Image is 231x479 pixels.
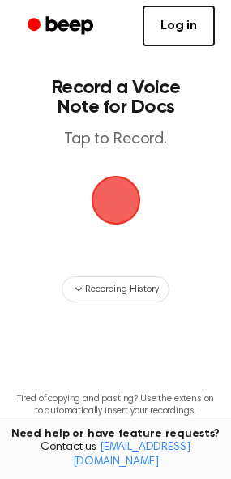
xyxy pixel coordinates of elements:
[29,78,202,117] h1: Record a Voice Note for Docs
[10,441,221,469] span: Contact us
[92,176,140,225] img: Beep Logo
[29,130,202,150] p: Tap to Record.
[13,393,218,417] p: Tired of copying and pasting? Use the extension to automatically insert your recordings.
[16,11,108,42] a: Beep
[73,442,190,468] a: [EMAIL_ADDRESS][DOMAIN_NAME]
[143,6,215,46] a: Log in
[85,282,158,297] span: Recording History
[62,276,169,302] button: Recording History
